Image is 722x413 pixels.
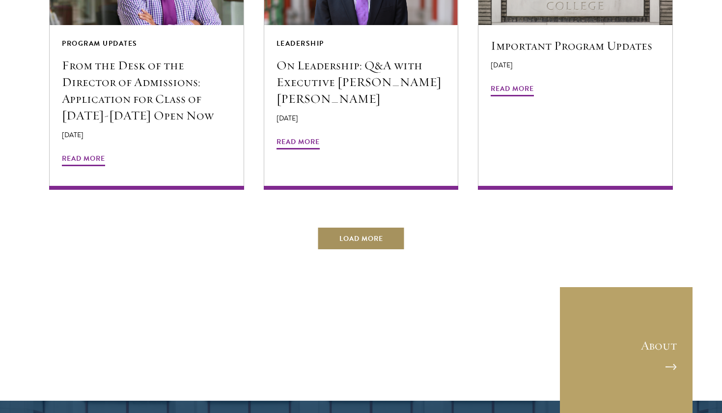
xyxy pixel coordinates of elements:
div: Program Updates [62,37,231,50]
p: [DATE] [277,113,446,123]
h5: From the Desk of the Director of Admissions: Application for Class of [DATE]-[DATE] Open Now [62,57,231,124]
div: Leadership [277,37,446,50]
span: Read More [277,136,320,151]
span: Read More [491,83,534,98]
h5: On Leadership: Q&A with Executive [PERSON_NAME] [PERSON_NAME] [277,57,446,107]
button: Load More [317,227,405,250]
h5: Important Program Updates [491,37,660,54]
p: [DATE] [491,60,660,70]
p: [DATE] [62,130,231,140]
span: Read More [62,152,105,168]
